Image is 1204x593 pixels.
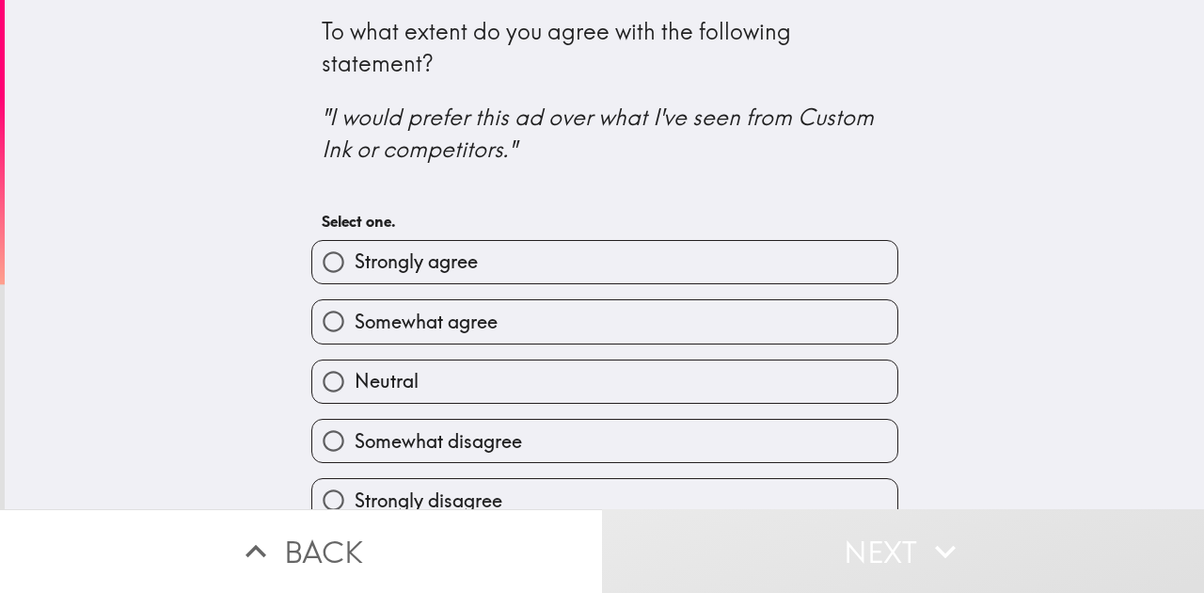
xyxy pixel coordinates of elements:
span: Strongly agree [355,248,478,275]
span: Strongly disagree [355,488,502,514]
span: Somewhat agree [355,309,498,335]
button: Somewhat disagree [312,420,897,462]
span: Somewhat disagree [355,428,522,455]
button: Strongly disagree [312,479,897,521]
span: Neutral [355,368,419,394]
button: Strongly agree [312,241,897,283]
button: Somewhat agree [312,300,897,343]
i: "I would prefer this ad over what I've seen from Custom Ink or competitors." [322,103,879,163]
button: Next [602,509,1204,593]
h6: Select one. [322,211,888,232]
button: Neutral [312,361,897,403]
div: To what extent do you agree with the following statement? [322,16,888,165]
